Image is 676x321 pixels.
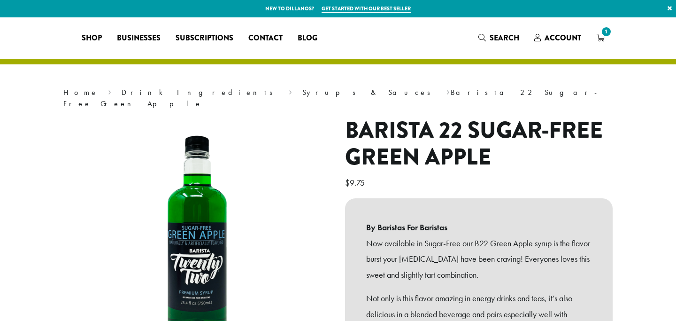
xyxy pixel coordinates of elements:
[366,219,591,235] b: By Baristas For Baristas
[302,87,437,97] a: Syrups & Sauces
[108,84,111,98] span: ›
[63,87,613,110] nav: Breadcrumb
[345,117,613,171] h1: Barista 22 Sugar-Free Green Apple
[345,177,367,188] bdi: 9.75
[289,84,292,98] span: ›
[74,31,109,46] a: Shop
[82,32,102,44] span: Shop
[322,5,411,13] a: Get started with our best seller
[345,177,350,188] span: $
[490,32,519,43] span: Search
[122,87,279,97] a: Drink Ingredients
[600,25,613,38] span: 1
[63,87,98,97] a: Home
[176,32,233,44] span: Subscriptions
[545,32,581,43] span: Account
[248,32,283,44] span: Contact
[366,235,591,283] p: Now available in Sugar-Free our B22 Green Apple syrup is the flavor burst your [MEDICAL_DATA] hav...
[471,30,527,46] a: Search
[117,32,161,44] span: Businesses
[298,32,317,44] span: Blog
[446,84,450,98] span: ›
